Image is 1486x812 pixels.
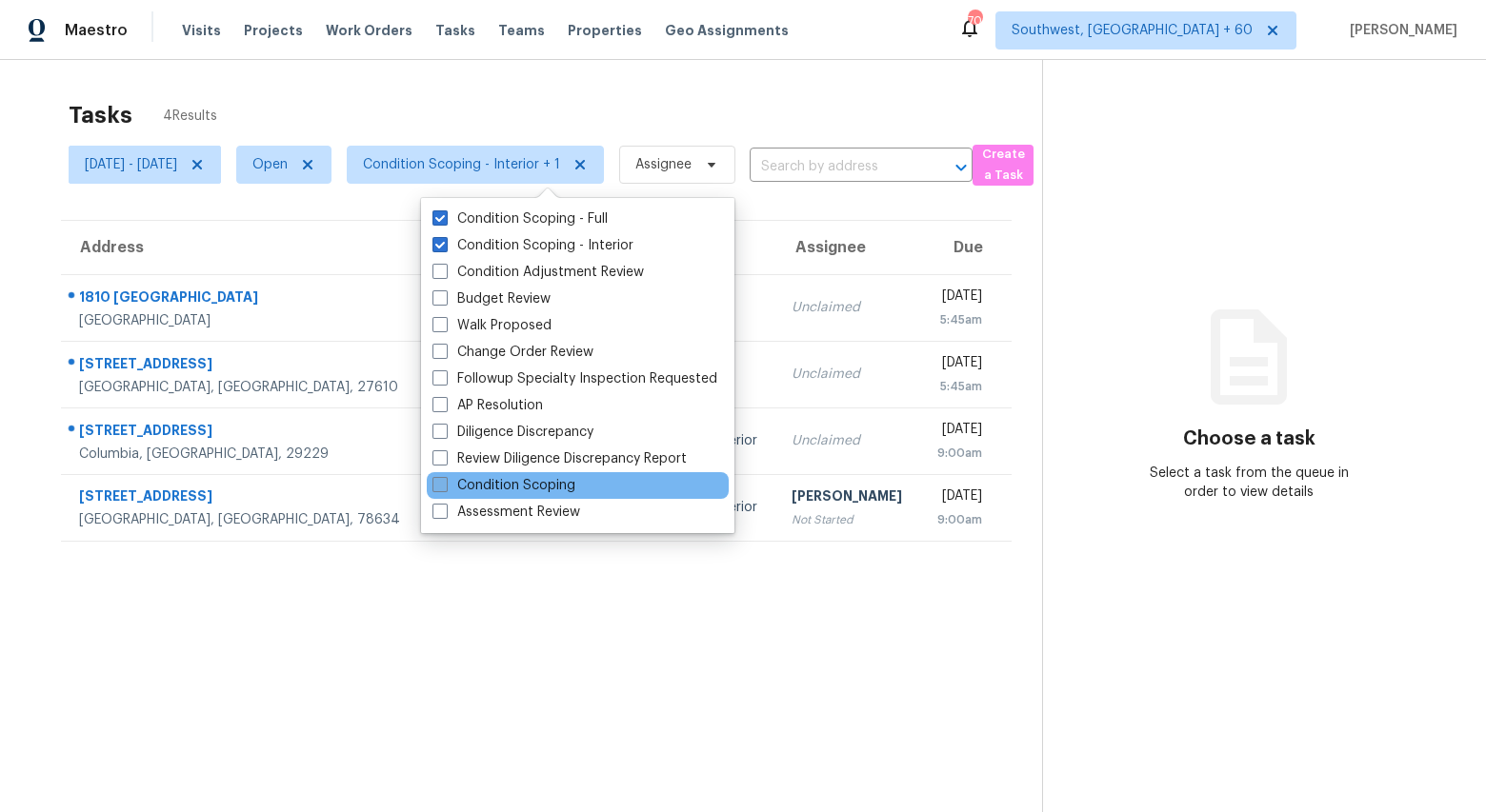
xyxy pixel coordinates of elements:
span: Condition Scoping - Interior + 1 [363,155,560,174]
div: 9:00am [935,510,982,529]
label: Condition Adjustment Review [432,263,644,282]
label: Budget Review [432,289,551,308]
div: [GEOGRAPHIC_DATA], [GEOGRAPHIC_DATA], 27610 [79,378,407,397]
div: Unclaimed [792,431,905,450]
span: [DATE] - [DATE] [85,155,177,174]
span: 4 Results [163,107,217,126]
label: Condition Scoping - Interior [432,236,633,255]
span: Assignee [635,155,692,174]
h2: Tasks [69,106,132,125]
div: [STREET_ADDRESS] [79,354,407,378]
div: [GEOGRAPHIC_DATA] [79,311,407,330]
label: Followup Specialty Inspection Requested [432,369,717,388]
label: AP Resolution [432,396,543,415]
th: Address [61,221,422,274]
div: Select a task from the queue in order to view details [1146,464,1353,502]
h3: Choose a task [1183,429,1315,448]
div: Not Started [792,510,905,529]
div: [DATE] [935,486,982,510]
button: Open [948,154,974,181]
div: [PERSON_NAME] [792,486,905,510]
span: Tasks [435,24,475,37]
div: Unclaimed [792,365,905,384]
th: Due [920,221,1012,274]
span: Southwest, [GEOGRAPHIC_DATA] + 60 [1012,21,1253,40]
label: Assessment Review [432,503,580,522]
input: Search by address [750,152,919,182]
label: Condition Scoping [432,476,575,495]
div: 1810 [GEOGRAPHIC_DATA] [79,287,407,311]
div: 9:00am [935,444,982,463]
label: Condition Scoping - Full [432,209,608,228]
div: [DATE] [935,353,982,377]
label: Diligence Discrepancy [432,423,593,442]
label: Review Diligence Discrepancy Report [432,449,687,468]
span: Maestro [65,21,128,40]
div: [DATE] [935,420,982,444]
th: Assignee [776,221,920,274]
span: Properties [568,21,642,40]
span: Projects [244,21,303,40]
div: Columbia, [GEOGRAPHIC_DATA], 29229 [79,445,407,464]
span: Create a Task [982,144,1024,188]
span: Geo Assignments [665,21,789,40]
button: Create a Task [973,145,1034,186]
span: [PERSON_NAME] [1342,21,1457,40]
div: [GEOGRAPHIC_DATA], [GEOGRAPHIC_DATA], 78634 [79,510,407,529]
div: Unclaimed [792,298,905,317]
span: Work Orders [326,21,412,40]
div: [DATE] [935,287,982,310]
div: 709 [968,11,981,30]
label: Change Order Review [432,343,593,362]
span: Teams [498,21,545,40]
span: Open [252,155,288,174]
div: [STREET_ADDRESS] [79,486,407,510]
div: 5:45am [935,310,982,329]
span: Visits [182,21,221,40]
div: [STREET_ADDRESS] [79,421,407,445]
label: Walk Proposed [432,316,552,335]
div: 5:45am [935,377,982,396]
